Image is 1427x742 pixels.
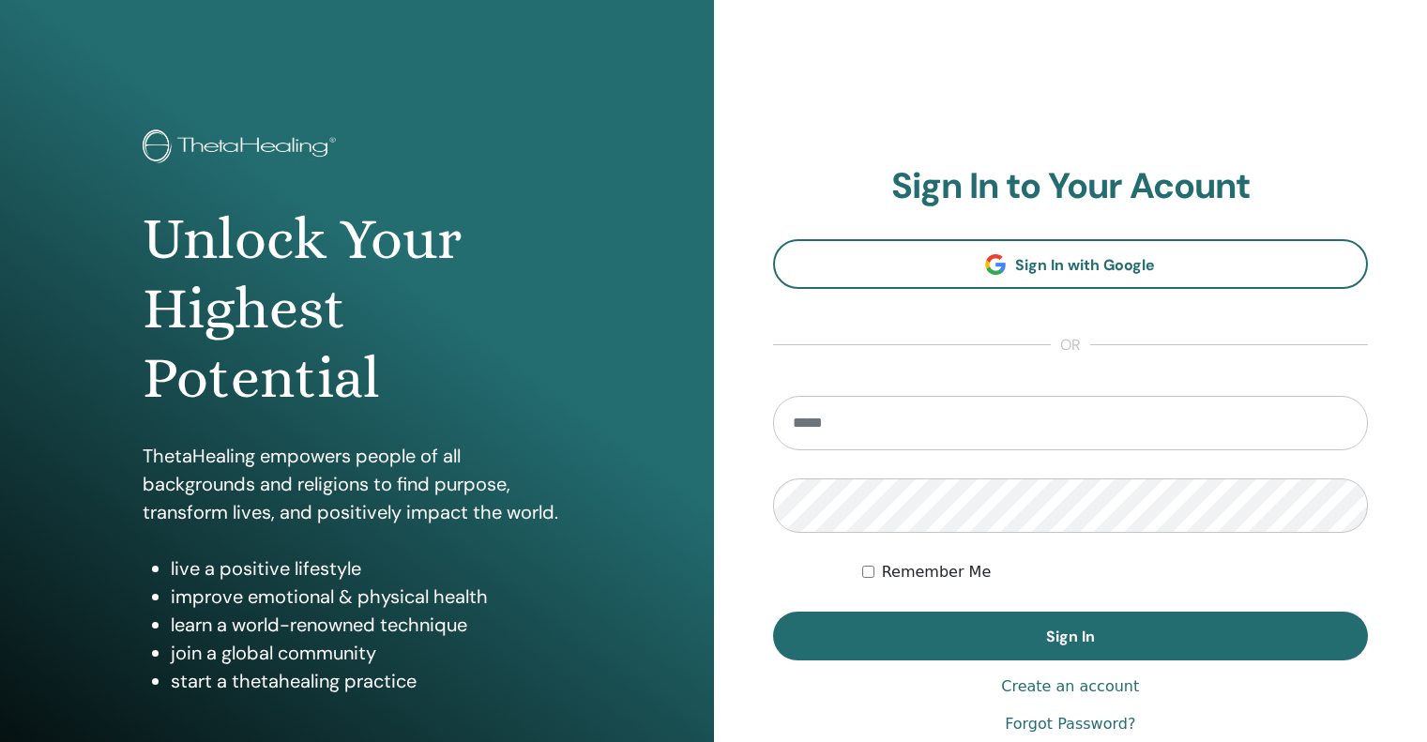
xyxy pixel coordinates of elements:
label: Remember Me [882,561,992,583]
div: Keep me authenticated indefinitely or until I manually logout [862,561,1368,583]
h2: Sign In to Your Acount [773,165,1369,208]
h1: Unlock Your Highest Potential [143,204,571,414]
li: live a positive lifestyle [171,554,571,583]
li: join a global community [171,639,571,667]
a: Create an account [1001,675,1139,698]
a: Forgot Password? [1005,713,1135,735]
li: learn a world-renowned technique [171,611,571,639]
li: start a thetahealing practice [171,667,571,695]
button: Sign In [773,612,1369,660]
li: improve emotional & physical health [171,583,571,611]
span: Sign In [1046,627,1095,646]
span: or [1051,334,1090,356]
a: Sign In with Google [773,239,1369,289]
span: Sign In with Google [1015,255,1155,275]
p: ThetaHealing empowers people of all backgrounds and religions to find purpose, transform lives, a... [143,442,571,526]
